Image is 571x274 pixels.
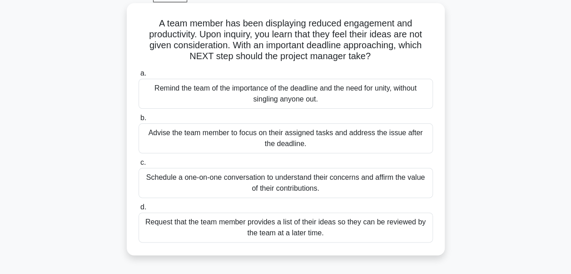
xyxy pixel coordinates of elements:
[139,79,433,109] div: Remind the team of the importance of the deadline and the need for unity, without singling anyone...
[140,69,146,77] span: a.
[139,213,433,243] div: Request that the team member provides a list of their ideas so they can be reviewed by the team a...
[139,168,433,198] div: Schedule a one-on-one conversation to understand their concerns and affirm the value of their con...
[139,123,433,153] div: Advise the team member to focus on their assigned tasks and address the issue after the deadline.
[140,114,146,122] span: b.
[140,158,146,166] span: c.
[140,203,146,211] span: d.
[138,18,434,62] h5: A team member has been displaying reduced engagement and productivity. Upon inquiry, you learn th...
